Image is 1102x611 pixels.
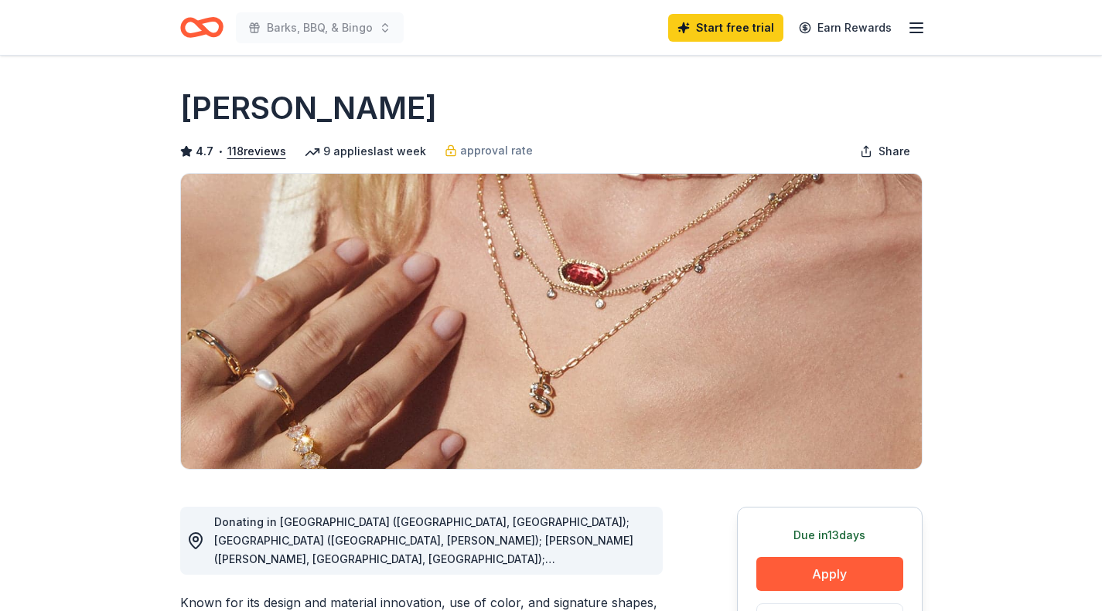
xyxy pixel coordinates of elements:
[305,142,426,161] div: 9 applies last week
[756,557,903,591] button: Apply
[236,12,404,43] button: Barks, BBQ, & Bingo
[217,145,223,158] span: •
[227,142,286,161] button: 118reviews
[267,19,373,37] span: Barks, BBQ, & Bingo
[460,141,533,160] span: approval rate
[756,526,903,545] div: Due in 13 days
[181,174,922,469] img: Image for Kendra Scott
[668,14,783,42] a: Start free trial
[180,9,223,46] a: Home
[180,87,437,130] h1: [PERSON_NAME]
[196,142,213,161] span: 4.7
[790,14,901,42] a: Earn Rewards
[848,136,923,167] button: Share
[879,142,910,161] span: Share
[445,141,533,160] a: approval rate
